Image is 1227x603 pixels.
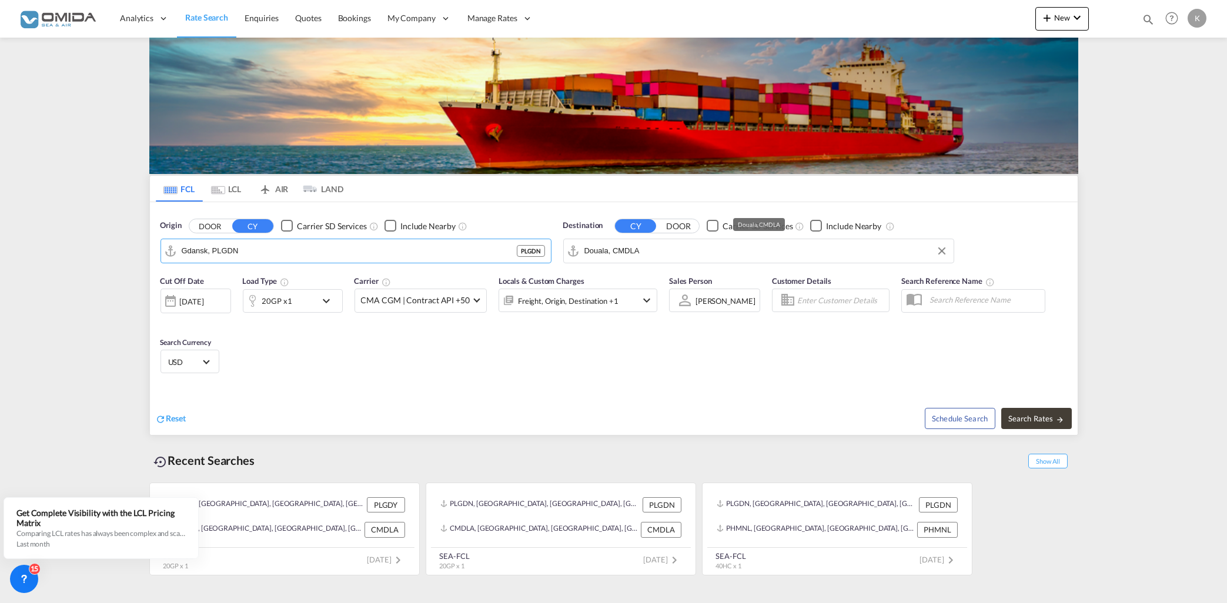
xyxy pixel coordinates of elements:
span: Customer Details [772,276,831,286]
div: Help [1162,8,1188,29]
span: Manage Rates [467,12,517,24]
img: LCL+%26+FCL+BACKGROUND.png [149,38,1078,174]
button: DOOR [189,219,230,233]
div: 20GP x1 [262,293,292,309]
div: Include Nearby [826,220,881,232]
span: Reset [166,413,186,423]
input: Search by Port [584,242,948,260]
div: Origin DOOR CY Checkbox No InkUnchecked: Search for CY (Container Yard) services for all selected... [150,202,1078,435]
div: [DATE] [180,296,204,307]
div: Douala, CMDLA [738,218,780,231]
div: CMDLA, Douala, Cameroon, Central Africa, Africa [164,522,362,537]
span: Destination [563,220,603,232]
div: K [1188,9,1206,28]
md-icon: icon-refresh [156,414,166,424]
span: Analytics [120,12,153,24]
md-select: Select Currency: $ USDUnited States Dollar [167,353,213,370]
span: Origin [161,220,182,232]
input: Enter Customer Details [797,292,885,309]
div: Carrier SD Services [297,220,367,232]
md-datepicker: Select [161,312,169,328]
md-icon: Your search will be saved by the below given name [985,277,995,287]
span: USD [168,357,201,367]
span: 40HC x 1 [716,562,741,569]
span: Rate Search [185,12,228,22]
div: icon-refreshReset [156,413,186,426]
div: icon-magnify [1142,13,1155,31]
div: PHMNL [917,522,958,537]
input: Search Reference Name [924,291,1045,309]
md-icon: icon-backup-restore [154,455,168,469]
div: [DATE] [161,289,231,313]
span: Search Rates [1008,414,1065,423]
div: PLGDN, Gdansk, Poland, Eastern Europe , Europe [717,497,916,512]
md-icon: icon-information-outline [280,277,289,287]
md-input-container: Douala, CMDLA [564,239,954,263]
md-pagination-wrapper: Use the left and right arrow keys to navigate between tabs [156,176,344,202]
md-checkbox: Checkbox No Ink [385,220,456,232]
span: [DATE] [367,555,405,564]
md-icon: Unchecked: Ignores neighbouring ports when fetching rates.Checked : Includes neighbouring ports w... [458,222,467,231]
div: Freight Origin Destination Factory Stuffingicon-chevron-down [499,289,657,312]
span: Search Reference Name [901,276,995,286]
md-select: Sales Person: Krzysztof Burchacki [694,292,757,309]
button: Clear Input [933,242,951,260]
recent-search-card: PLGDY, [GEOGRAPHIC_DATA], [GEOGRAPHIC_DATA], [GEOGRAPHIC_DATA] , [GEOGRAPHIC_DATA] PLGDYCMDLA, [G... [149,483,420,575]
div: Recent Searches [149,447,260,474]
md-icon: icon-chevron-right [668,553,682,567]
button: DOOR [658,219,699,233]
md-checkbox: Checkbox No Ink [810,220,881,232]
span: Quotes [295,13,321,23]
div: PLGDN [517,245,545,257]
recent-search-card: PLGDN, [GEOGRAPHIC_DATA], [GEOGRAPHIC_DATA], [GEOGRAPHIC_DATA] , [GEOGRAPHIC_DATA] PLGDNPHMNL, [G... [702,483,972,575]
div: PLGDN [919,497,958,512]
span: My Company [387,12,436,24]
md-tab-item: LCL [203,176,250,202]
md-checkbox: Checkbox No Ink [281,220,367,232]
div: PLGDY, Gdynia, Poland, Eastern Europe , Europe [164,497,364,512]
button: Search Ratesicon-arrow-right [1001,408,1072,429]
div: PLGDN [643,497,681,512]
md-icon: Unchecked: Search for CY (Container Yard) services for all selected carriers.Checked : Search for... [369,222,379,231]
span: [DATE] [643,555,681,564]
input: Search by Port [182,242,517,260]
img: 459c566038e111ed959c4fc4f0a4b274.png [18,5,97,32]
span: Enquiries [245,13,279,23]
md-icon: The selected Trucker/Carrierwill be displayed in the rate results If the rates are from another f... [382,277,391,287]
md-tab-item: FCL [156,176,203,202]
span: Carrier [355,276,391,286]
span: [DATE] [920,555,958,564]
md-tab-item: LAND [297,176,344,202]
button: CY [615,219,656,233]
md-tab-item: AIR [250,176,297,202]
div: CMDLA, Douala, Cameroon, Central Africa, Africa [440,522,638,537]
md-icon: icon-chevron-right [944,553,958,567]
div: Freight Origin Destination Factory Stuffing [518,293,618,309]
span: Show All [1028,454,1067,468]
span: 20GP x 1 [440,562,464,569]
md-icon: icon-plus 400-fg [1040,11,1054,25]
md-icon: Unchecked: Ignores neighbouring ports when fetching rates.Checked : Includes neighbouring ports w... [885,222,895,231]
span: Locals & Custom Charges [499,276,584,286]
div: PLGDN, Gdansk, Poland, Eastern Europe , Europe [440,497,640,512]
span: Sales Person [669,276,712,286]
span: Help [1162,8,1182,28]
md-icon: icon-magnify [1142,13,1155,26]
div: SEA-FCL [716,551,746,561]
span: Load Type [243,276,289,286]
div: PLGDY [367,497,405,512]
span: New [1040,13,1084,22]
div: Include Nearby [400,220,456,232]
md-icon: icon-airplane [258,182,272,191]
span: CMA CGM | Contract API +50 [361,294,470,306]
div: 20GP x1icon-chevron-down [243,289,343,313]
div: [PERSON_NAME] [696,296,755,306]
md-input-container: Gdansk, PLGDN [161,239,551,263]
md-icon: Unchecked: Search for CY (Container Yard) services for all selected carriers.Checked : Search for... [795,222,804,231]
button: icon-plus 400-fgNewicon-chevron-down [1035,7,1089,31]
div: SEA-FCL [440,551,470,561]
button: Note: By default Schedule search will only considerorigin ports, destination ports and cut off da... [925,408,995,429]
div: CMDLA [641,522,681,537]
md-icon: icon-arrow-right [1056,416,1064,424]
span: Cut Off Date [161,276,205,286]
